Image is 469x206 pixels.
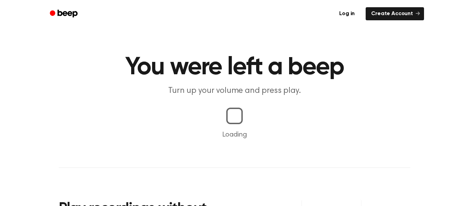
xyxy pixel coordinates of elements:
[45,7,84,21] a: Beep
[366,7,424,20] a: Create Account
[332,6,362,22] a: Log in
[103,85,366,97] p: Turn up your volume and press play.
[59,55,410,80] h1: You were left a beep
[8,130,461,140] p: Loading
